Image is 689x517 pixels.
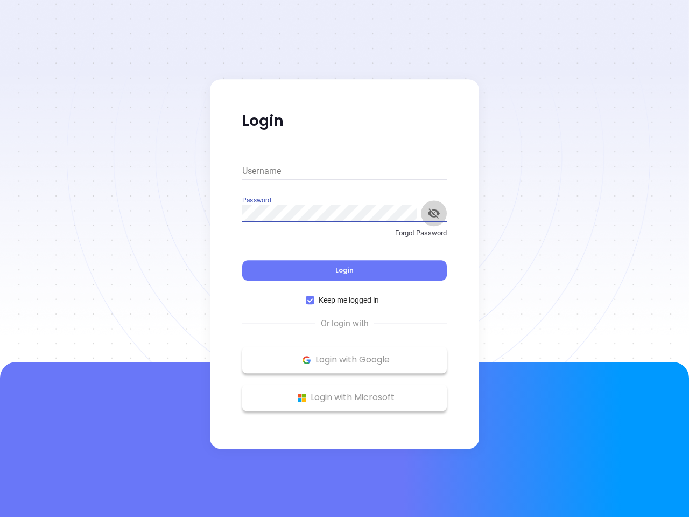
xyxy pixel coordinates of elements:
a: Forgot Password [242,228,447,247]
p: Forgot Password [242,228,447,239]
img: Google Logo [300,353,313,367]
button: Google Logo Login with Google [242,346,447,373]
p: Login [242,111,447,131]
p: Login with Google [248,352,441,368]
label: Password [242,197,271,204]
button: toggle password visibility [421,200,447,226]
span: Keep me logged in [314,294,383,306]
img: Microsoft Logo [295,391,308,404]
span: Or login with [315,317,374,330]
p: Login with Microsoft [248,389,441,406]
button: Microsoft Logo Login with Microsoft [242,384,447,411]
button: Login [242,260,447,281]
span: Login [335,266,354,275]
